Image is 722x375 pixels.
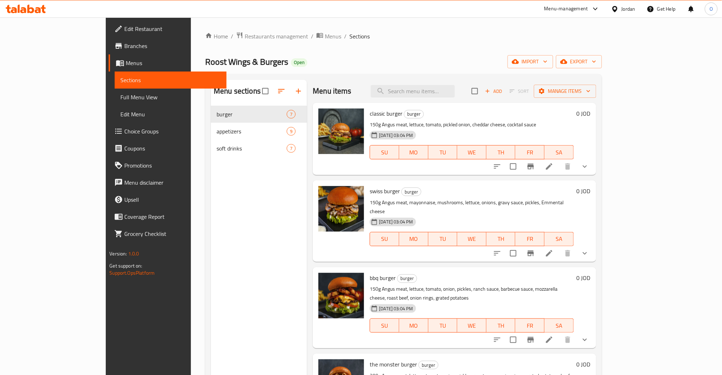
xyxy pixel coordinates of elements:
span: SA [547,234,571,244]
span: Menus [325,32,341,41]
a: Coverage Report [109,208,227,225]
a: Promotions [109,157,227,174]
span: Add item [482,86,505,97]
span: Select to update [506,246,521,261]
span: Branches [124,42,221,50]
h6: 0 JOD [577,186,591,196]
button: Branch-specific-item [522,331,539,348]
span: TH [489,147,513,158]
svg: Show Choices [581,336,589,344]
span: TH [489,321,513,331]
button: FR [515,145,545,159]
button: delete [559,331,576,348]
a: Grocery Checklist [109,225,227,242]
a: Upsell [109,191,227,208]
span: TU [431,234,455,244]
div: Open [291,58,307,67]
div: soft drinks7 [211,140,307,157]
button: FR [515,232,545,246]
span: Roost Wings & Burgers [205,54,288,70]
span: 1.0.0 [128,249,139,258]
span: bbq burger [370,273,396,283]
span: Sections [120,76,221,84]
p: 150g Angus meat, mayonnaise, mushrooms, lettuce, onions, gravy sauce, pickles, Emmental cheese [370,198,573,216]
a: Choice Groups [109,123,227,140]
span: Promotions [124,161,221,170]
a: Full Menu View [115,89,227,106]
button: export [556,55,602,68]
button: show more [576,331,593,348]
span: Select to update [506,159,521,174]
div: burger [419,361,438,369]
a: Coupons [109,140,227,157]
button: show more [576,245,593,262]
button: SA [545,318,574,333]
svg: Show Choices [581,162,589,171]
button: sort-choices [489,331,506,348]
span: SU [373,234,396,244]
div: items [287,127,296,136]
span: burger [419,361,438,369]
span: Menu disclaimer [124,178,221,187]
li: / [231,32,233,41]
button: delete [559,245,576,262]
span: classic burger [370,108,402,119]
span: the monster burger [370,359,417,370]
span: WE [460,321,484,331]
span: Sections [349,32,370,41]
span: MO [402,321,426,331]
a: Menu disclaimer [109,174,227,191]
span: [DATE] 03:04 PM [376,218,416,225]
button: SU [370,232,399,246]
button: Add [482,86,505,97]
button: TU [428,318,458,333]
button: SU [370,145,399,159]
button: WE [457,145,487,159]
p: 150g Angus meat, lettuce, tomato, onion, pickles, ranch sauce, barbecue sauce, mozzarella cheese,... [370,285,573,302]
button: import [508,55,553,68]
span: soft drinks [217,144,287,153]
a: Menus [316,32,341,41]
span: swiss burger [370,186,400,196]
div: Menu-management [544,5,588,13]
a: Branches [109,37,227,54]
button: sort-choices [489,245,506,262]
span: Menus [126,59,221,67]
span: Coupons [124,144,221,153]
span: 7 [287,145,295,152]
span: burger [217,110,287,118]
a: Edit menu item [545,336,554,344]
button: Branch-specific-item [522,245,539,262]
div: burger [401,187,421,196]
p: 150g Angus meat, lettuce, tomato, pickled onion, cheddar cheese, cocktail sauce [370,120,573,129]
div: items [287,110,296,118]
button: WE [457,318,487,333]
a: Edit menu item [545,162,554,171]
span: WE [460,234,484,244]
span: WE [460,147,484,158]
a: Support.OpsPlatform [109,268,155,278]
span: Get support on: [109,261,142,270]
nav: breadcrumb [205,32,602,41]
div: items [287,144,296,153]
span: Select section [467,84,482,99]
div: burger7 [211,106,307,123]
span: MO [402,234,426,244]
span: O [710,5,713,13]
span: Edit Menu [120,110,221,118]
span: burger [404,110,424,118]
button: sort-choices [489,158,506,175]
input: search [371,85,455,97]
button: TU [428,232,458,246]
span: burger [398,274,417,282]
span: Version: [109,249,127,258]
button: delete [559,158,576,175]
span: SU [373,321,396,331]
span: SU [373,147,396,158]
button: MO [399,145,428,159]
button: MO [399,318,428,333]
span: Select all sections [258,84,273,99]
button: TH [487,318,516,333]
